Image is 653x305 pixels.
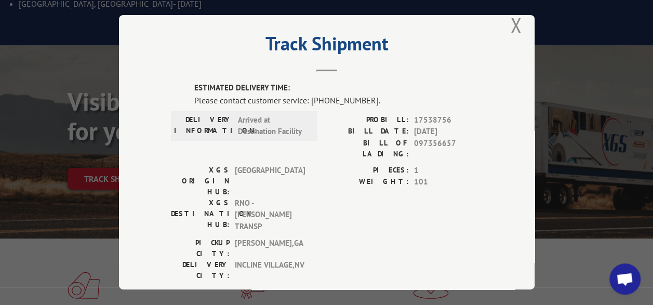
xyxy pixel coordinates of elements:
label: XGS ORIGIN HUB: [171,165,230,197]
span: 17538756 [414,114,483,126]
span: [GEOGRAPHIC_DATA] [235,165,305,197]
span: Arrived at Destination Facility [238,114,308,138]
label: DELIVERY CITY: [171,259,230,281]
a: Open chat [609,263,641,295]
span: RNO - [PERSON_NAME] TRANSP [235,197,305,233]
label: WEIGHT: [327,176,409,188]
span: INCLINE VILLAGE , NV [235,259,305,281]
span: [PERSON_NAME] , GA [235,237,305,259]
div: Please contact customer service: [PHONE_NUMBER]. [194,94,483,107]
span: 097356657 [414,138,483,160]
label: DELIVERY INFORMATION: [174,114,233,138]
h2: Track Shipment [171,36,483,56]
span: 1 [414,165,483,177]
label: ESTIMATED DELIVERY TIME: [194,82,483,94]
button: Close modal [510,11,522,39]
span: 101 [414,176,483,188]
label: PROBILL: [327,114,409,126]
label: PIECES: [327,165,409,177]
span: [DATE] [414,126,483,138]
label: BILL DATE: [327,126,409,138]
label: BILL OF LADING: [327,138,409,160]
label: PICKUP CITY: [171,237,230,259]
label: XGS DESTINATION HUB: [171,197,230,233]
